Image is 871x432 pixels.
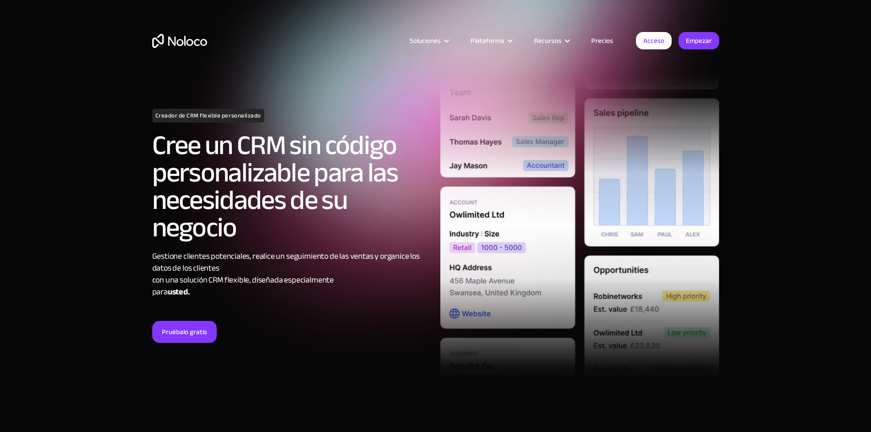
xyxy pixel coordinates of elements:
[523,35,580,47] div: Recursos
[636,32,672,49] a: Acceso
[580,35,625,47] a: Precios
[152,321,217,343] a: Pruébalo gratis
[152,284,168,299] font: para
[152,34,207,48] a: hogar
[686,34,712,47] font: Empezar
[152,272,334,288] font: con una solución CRM flexible, diseñada especialmente
[410,34,441,47] font: Soluciones
[643,34,664,47] font: Acceso
[534,34,561,47] font: Recursos
[591,34,613,47] font: Precios
[168,284,190,299] font: usted.
[152,120,398,253] font: Cree un CRM sin código personalizable para las necesidades de su negocio
[679,32,719,49] a: Empezar
[152,249,420,276] font: Gestione clientes potenciales, realice un seguimiento de las ventas y organice los datos de los c...
[155,110,261,121] font: Creador de CRM flexible personalizado
[459,35,523,47] div: Plataforma
[162,325,207,338] font: Pruébalo gratis
[470,34,504,47] font: Plataforma
[398,35,459,47] div: Soluciones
